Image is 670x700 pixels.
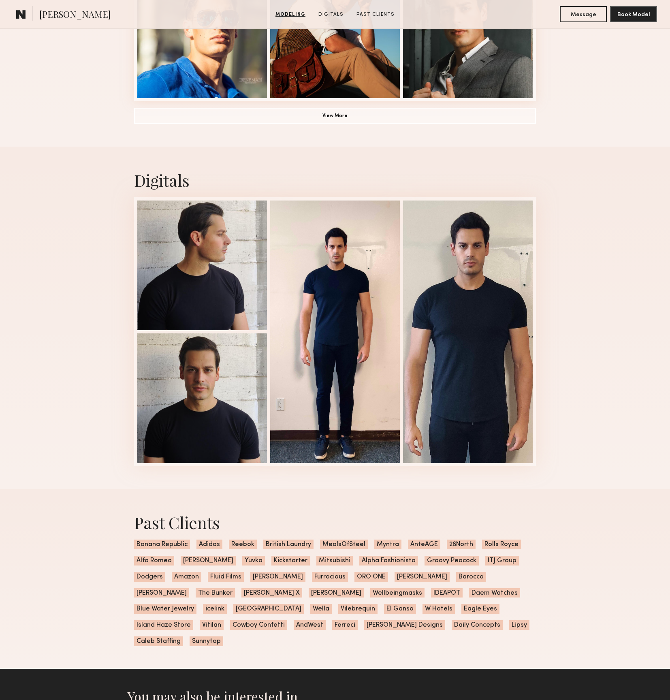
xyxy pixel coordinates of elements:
span: Daem Watches [469,588,520,598]
span: Wella [310,604,332,614]
span: ITJ Group [485,556,519,566]
span: [PERSON_NAME] [309,588,364,598]
div: Past Clients [134,512,536,533]
span: El Ganso [384,604,416,614]
button: Book Model [610,6,657,22]
span: AnteAGE [408,540,440,549]
span: Dodgers [134,572,165,582]
span: Yuvka [242,556,265,566]
span: IDEAPOT [431,588,463,598]
span: Barocco [456,572,486,582]
span: 26North [447,540,476,549]
span: The Bunker [196,588,235,598]
span: Wellbeingmasks [370,588,425,598]
span: Reebok [229,540,257,549]
a: Past Clients [353,11,398,18]
span: Sunnytop [190,636,223,646]
span: Eagle Eyes [461,604,499,614]
span: [PERSON_NAME] [395,572,450,582]
span: Mitsubishi [316,556,353,566]
span: [PERSON_NAME] X [241,588,302,598]
span: [PERSON_NAME] [134,588,189,598]
span: icelink [203,604,227,614]
a: Digitals [315,11,347,18]
span: MealsOfSteel [320,540,368,549]
a: Book Model [610,11,657,17]
span: Groovy Peacock [425,556,479,566]
span: British Laundry [263,540,314,549]
span: Furrocious [312,572,348,582]
span: [PERSON_NAME] [181,556,236,566]
span: Lipsy [509,620,529,630]
span: Vitilan [200,620,224,630]
span: ORO ONE [354,572,388,582]
span: Myntra [374,540,401,549]
span: Daily Concepts [452,620,503,630]
span: Ferreci [332,620,358,630]
span: Alfa Romeo [134,556,174,566]
button: View More [134,108,536,124]
span: Island Haze Store [134,620,193,630]
span: Blue Water Jewelry [134,604,196,614]
span: Fluid Films [208,572,244,582]
span: Caleb Staffing [134,636,183,646]
span: Adidas [196,540,222,549]
span: Banana Republic [134,540,190,549]
span: Kickstarter [271,556,310,566]
button: Message [560,6,607,22]
span: [PERSON_NAME] [39,8,111,22]
div: Digitals [134,169,536,191]
span: Cowboy Confetti [230,620,287,630]
span: [PERSON_NAME] Designs [364,620,445,630]
span: Alpha Fashionista [359,556,418,566]
span: [GEOGRAPHIC_DATA] [233,604,304,614]
span: Amazon [172,572,201,582]
span: [PERSON_NAME] [250,572,305,582]
span: Rolls Royce [482,540,521,549]
a: Modeling [272,11,309,18]
span: W Hotels [422,604,455,614]
span: Vilebrequin [338,604,378,614]
span: AndWest [294,620,326,630]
